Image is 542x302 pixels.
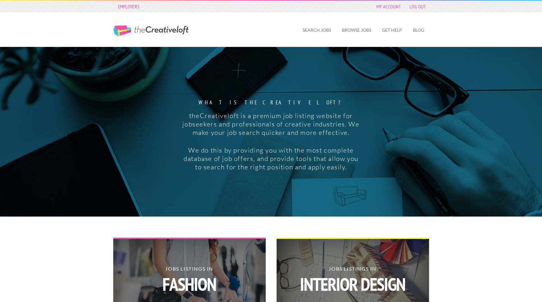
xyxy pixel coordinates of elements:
[115,2,143,11] a: Employers
[373,2,404,11] a: My Account
[181,112,361,137] p: theCreativeloft is a premium job listing website for jobseekers and professionals of creative ind...
[181,100,361,105] strong: What is the creative loft?
[276,275,429,293] strong: Interior Design
[406,2,429,11] a: Log Out
[113,266,265,293] h2: Jobs Listings in
[298,23,336,37] a: Search Jobs
[408,23,429,37] a: Blog
[377,23,407,37] a: Get Help
[337,23,376,37] a: Browse Jobs
[113,275,265,293] strong: Fashion
[181,146,361,171] p: We do this by providing you with the most complete database of job offers, and provide tools that...
[276,266,429,293] h2: Jobs Listings in
[113,25,189,37] a: The Creative Loft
